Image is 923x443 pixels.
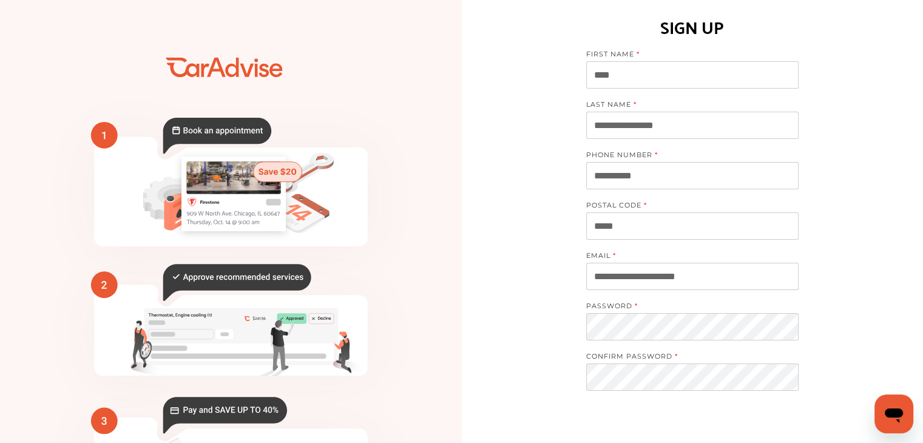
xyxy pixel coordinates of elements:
[586,302,786,313] label: PASSWORD
[874,394,913,433] iframe: Button to launch messaging window
[586,201,786,212] label: POSTAL CODE
[586,352,786,364] label: CONFIRM PASSWORD
[586,251,786,263] label: EMAIL
[586,150,786,162] label: PHONE NUMBER
[660,12,724,41] h1: SIGN UP
[586,100,786,112] label: LAST NAME
[586,50,786,61] label: FIRST NAME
